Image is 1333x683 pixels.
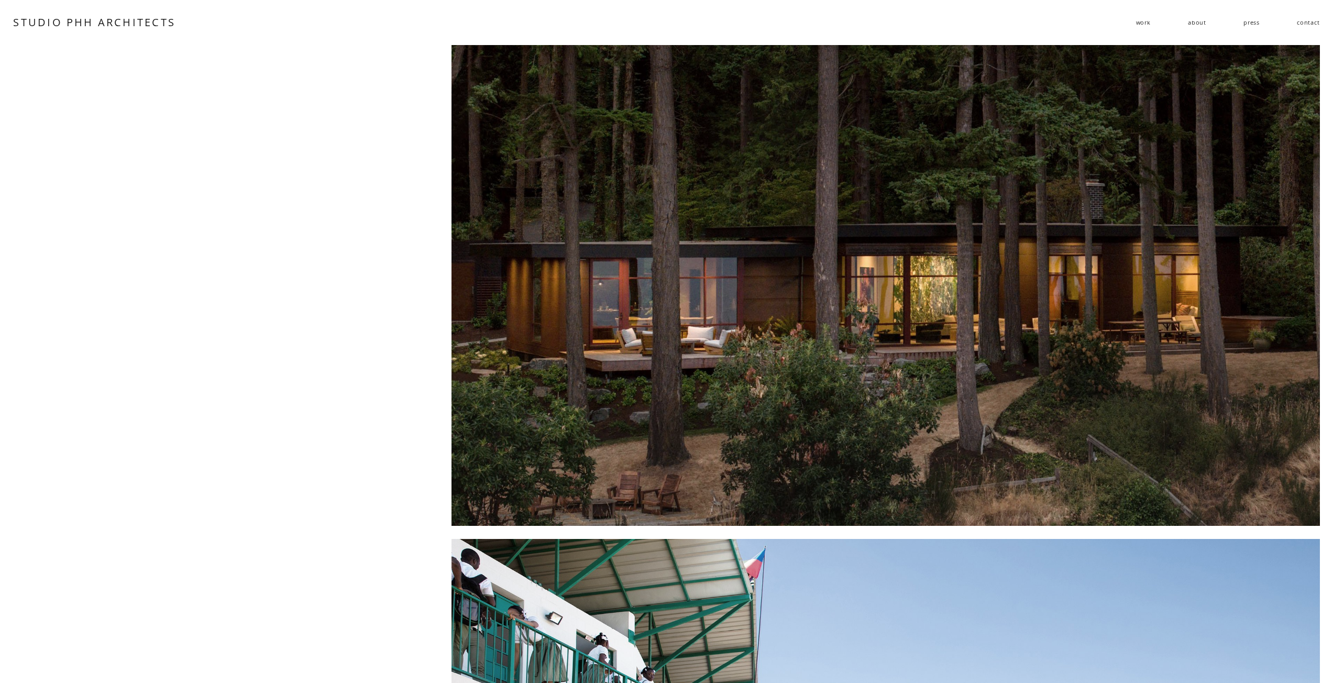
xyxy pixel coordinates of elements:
[13,15,175,29] a: STUDIO PHH ARCHITECTS
[1136,15,1151,29] span: work
[1297,15,1319,30] a: contact
[1243,15,1260,30] a: press
[1136,15,1151,30] a: folder dropdown
[1188,15,1206,30] a: about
